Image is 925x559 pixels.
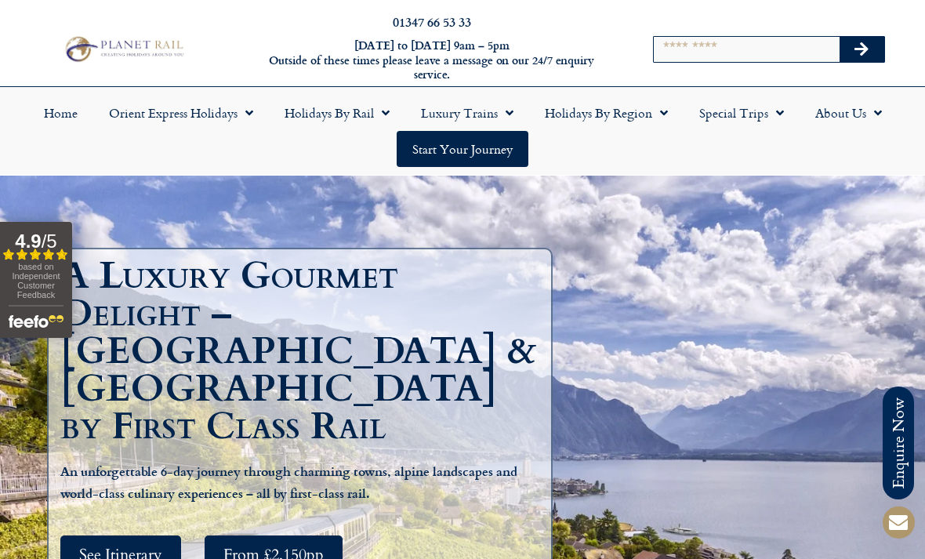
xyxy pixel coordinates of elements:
img: Planet Rail Train Holidays Logo [60,34,186,64]
a: Home [28,95,93,131]
a: Holidays by Rail [269,95,405,131]
nav: Menu [8,95,917,167]
a: 01347 66 53 33 [393,13,471,31]
h1: A Luxury Gourmet Delight – [GEOGRAPHIC_DATA] & [GEOGRAPHIC_DATA] by First Class Rail [60,257,547,445]
button: Search [840,37,885,62]
a: Start your Journey [397,131,528,167]
a: Orient Express Holidays [93,95,269,131]
a: Luxury Trains [405,95,529,131]
b: An unforgettable 6-day journey through charming towns, alpine landscapes and world-class culinary... [60,462,517,502]
a: Holidays by Region [529,95,684,131]
h6: [DATE] to [DATE] 9am – 5pm Outside of these times please leave a message on our 24/7 enquiry serv... [251,38,613,82]
a: About Us [800,95,898,131]
a: Special Trips [684,95,800,131]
